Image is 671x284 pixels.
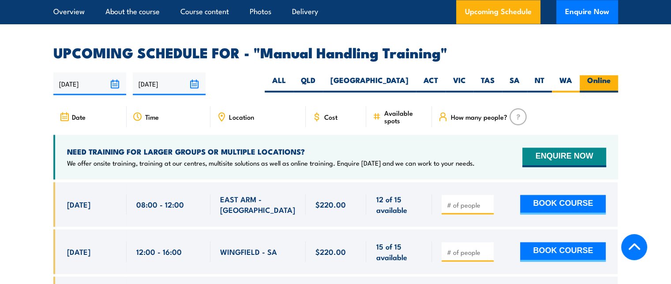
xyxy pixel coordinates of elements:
span: Available spots [384,109,426,124]
label: WA [552,75,580,92]
input: # of people [446,201,491,209]
span: Location [229,113,254,121]
span: Time [145,113,159,121]
span: Cost [324,113,337,121]
span: 12:00 - 16:00 [136,246,182,257]
label: Online [580,75,618,92]
label: [GEOGRAPHIC_DATA] [323,75,416,92]
span: [DATE] [67,199,90,209]
label: ACT [416,75,446,92]
h4: NEED TRAINING FOR LARGER GROUPS OR MULTIPLE LOCATIONS? [67,147,475,156]
span: EAST ARM - [GEOGRAPHIC_DATA] [220,194,296,215]
button: ENQUIRE NOW [522,148,606,167]
input: From date [53,72,126,95]
span: [DATE] [67,246,90,257]
button: BOOK COURSE [520,242,606,261]
span: How many people? [450,113,507,121]
span: $220.00 [315,199,346,209]
input: To date [133,72,206,95]
label: QLD [293,75,323,92]
span: $220.00 [315,246,346,257]
label: ALL [265,75,293,92]
label: VIC [446,75,473,92]
span: Date [72,113,86,121]
input: # of people [446,248,491,257]
button: BOOK COURSE [520,195,606,214]
span: WINGFIELD - SA [220,246,277,257]
label: NT [527,75,552,92]
p: We offer onsite training, training at our centres, multisite solutions as well as online training... [67,159,475,167]
span: 12 of 15 available [376,194,422,215]
span: 08:00 - 12:00 [136,199,184,209]
label: TAS [473,75,502,92]
h2: UPCOMING SCHEDULE FOR - "Manual Handling Training" [53,46,618,58]
span: 15 of 15 available [376,241,422,262]
label: SA [502,75,527,92]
